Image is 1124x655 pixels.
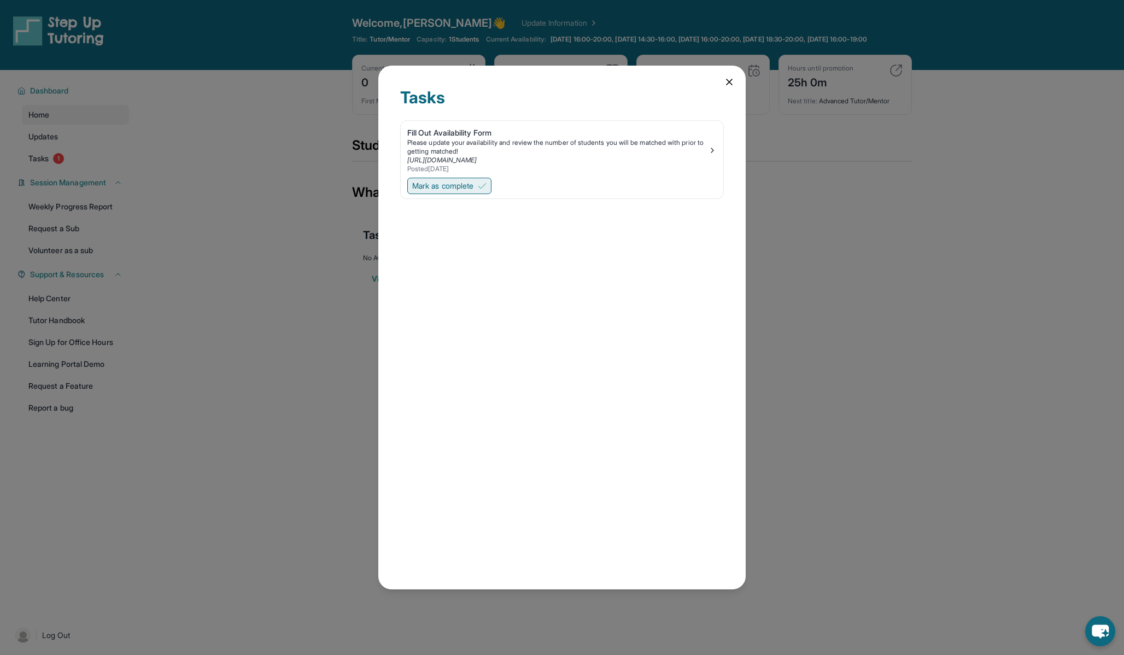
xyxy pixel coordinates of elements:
span: Mark as complete [412,180,473,191]
div: Posted [DATE] [407,165,708,173]
button: Mark as complete [407,178,491,194]
div: Tasks [400,87,724,120]
a: [URL][DOMAIN_NAME] [407,156,477,164]
a: Fill Out Availability FormPlease update your availability and review the number of students you w... [401,121,723,176]
div: Fill Out Availability Form [407,127,708,138]
div: Please update your availability and review the number of students you will be matched with prior ... [407,138,708,156]
button: chat-button [1085,616,1115,646]
img: Mark as complete [478,182,487,190]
